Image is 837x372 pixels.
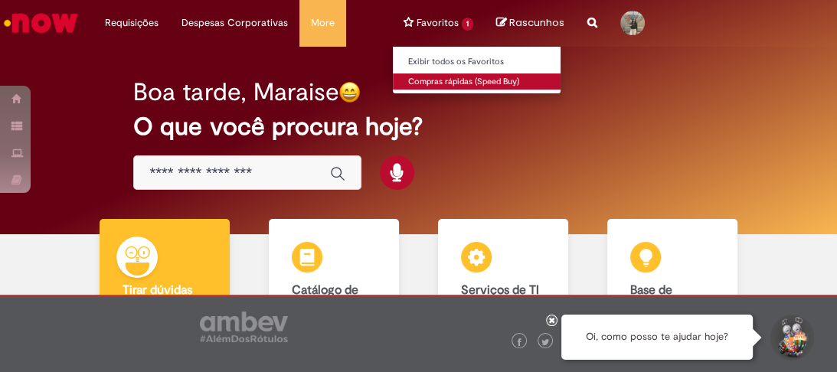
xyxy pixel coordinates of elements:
img: logo_footer_twitter.png [541,338,549,346]
img: logo_footer_ambev_rotulo_gray.png [200,312,288,342]
img: happy-face.png [338,81,361,103]
ul: Favoritos [392,46,561,94]
button: Iniciar Conversa de Suporte [768,315,814,361]
b: Serviços de TI [461,282,539,298]
b: Base de Conhecimento [630,282,711,312]
span: Rascunhos [509,15,564,30]
a: Compras rápidas (Speed Buy) [393,73,561,90]
a: Tirar dúvidas Tirar dúvidas com Lupi Assist e Gen Ai [80,219,250,367]
span: More [311,15,335,31]
h2: O que você procura hoje? [133,113,703,140]
a: Exibir todos os Favoritos [393,54,561,70]
a: Base de Conhecimento Consulte e aprenda [587,219,757,367]
span: Favoritos [417,15,459,31]
a: Catálogo de Ofertas Abra uma solicitação [250,219,419,367]
span: 1 [462,18,473,31]
h2: Boa tarde, Maraise [133,79,338,106]
a: Serviços de TI Encontre ajuda [419,219,588,367]
span: Despesas Corporativas [181,15,288,31]
img: logo_footer_facebook.png [515,338,523,346]
div: Oi, como posso te ajudar hoje? [561,315,753,360]
b: Tirar dúvidas [123,282,192,298]
a: No momento, sua lista de rascunhos tem 0 Itens [496,15,564,30]
span: Requisições [105,15,159,31]
img: ServiceNow [2,8,80,38]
